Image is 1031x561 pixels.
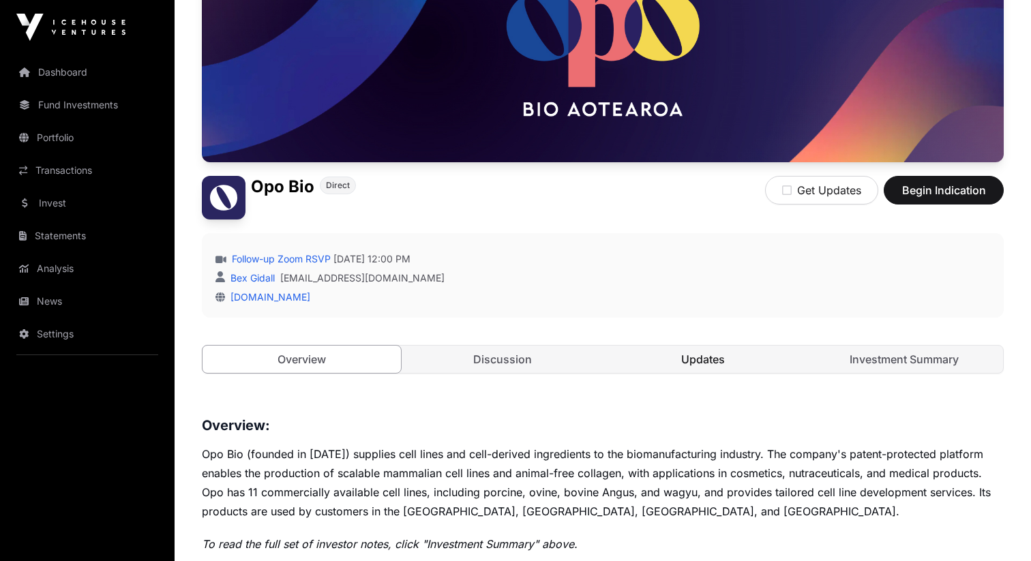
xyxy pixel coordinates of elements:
h1: Opo Bio [251,176,314,198]
a: News [11,286,164,316]
span: Direct [326,180,350,191]
a: [EMAIL_ADDRESS][DOMAIN_NAME] [280,271,445,285]
a: Invest [11,188,164,218]
span: Begin Indication [901,182,987,198]
a: Follow-up Zoom RSVP [229,252,331,266]
a: Transactions [11,155,164,185]
a: Begin Indication [884,189,1004,203]
a: Fund Investments [11,90,164,120]
a: Portfolio [11,123,164,153]
em: To read the full set of investor notes, click "Investment Summary" above. [202,537,578,551]
img: Icehouse Ventures Logo [16,14,125,41]
p: Opo Bio (founded in [DATE]) supplies cell lines and cell-derived ingredients to the biomanufactur... [202,444,1004,521]
a: [DOMAIN_NAME] [225,291,310,303]
a: Dashboard [11,57,164,87]
a: Bex Gidall [228,272,275,284]
span: [DATE] 12:00 PM [333,252,410,266]
a: Updates [604,346,803,373]
a: Statements [11,221,164,251]
iframe: Chat Widget [963,496,1031,561]
a: Investment Summary [805,346,1004,373]
nav: Tabs [203,346,1003,373]
a: Settings [11,319,164,349]
img: Opo Bio [202,176,245,219]
button: Get Updates [765,176,878,204]
a: Discussion [404,346,602,373]
a: Analysis [11,254,164,284]
a: Overview [202,345,402,374]
h3: Overview: [202,414,1004,436]
button: Begin Indication [884,176,1004,204]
